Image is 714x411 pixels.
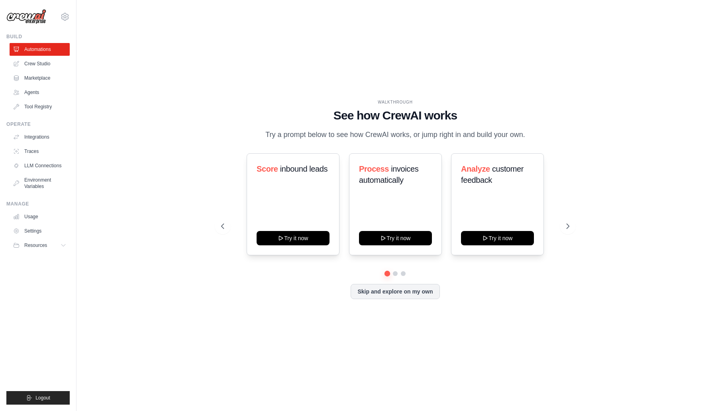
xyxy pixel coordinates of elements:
[24,242,47,249] span: Resources
[6,391,70,405] button: Logout
[221,99,569,105] div: WALKTHROUGH
[10,72,70,84] a: Marketplace
[461,164,524,184] span: customer feedback
[359,231,432,245] button: Try it now
[10,43,70,56] a: Automations
[221,108,569,123] h1: See how CrewAI works
[6,121,70,127] div: Operate
[257,164,278,173] span: Score
[10,225,70,237] a: Settings
[6,33,70,40] div: Build
[6,9,46,24] img: Logo
[10,145,70,158] a: Traces
[359,164,389,173] span: Process
[10,131,70,143] a: Integrations
[257,231,330,245] button: Try it now
[280,164,328,173] span: inbound leads
[359,164,418,184] span: invoices automatically
[674,373,714,411] iframe: Chat Widget
[261,129,529,141] p: Try a prompt below to see how CrewAI works, or jump right in and build your own.
[351,284,439,299] button: Skip and explore on my own
[10,57,70,70] a: Crew Studio
[10,100,70,113] a: Tool Registry
[10,239,70,252] button: Resources
[461,231,534,245] button: Try it now
[10,86,70,99] a: Agents
[6,201,70,207] div: Manage
[10,159,70,172] a: LLM Connections
[10,210,70,223] a: Usage
[10,174,70,193] a: Environment Variables
[35,395,50,401] span: Logout
[461,164,490,173] span: Analyze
